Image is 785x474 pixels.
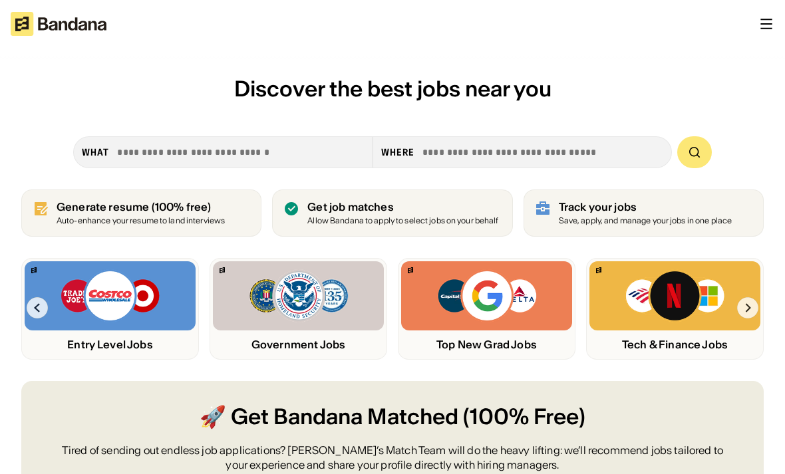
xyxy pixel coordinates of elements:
[408,267,413,273] img: Bandana logo
[248,269,349,322] img: FBI, DHS, MWRD logos
[307,201,498,213] div: Get job matches
[463,402,585,432] span: (100% Free)
[200,402,458,432] span: 🚀 Get Bandana Matched
[25,338,196,351] div: Entry Level Jobs
[737,297,758,318] img: Right Arrow
[559,217,732,225] div: Save, apply, and manage your jobs in one place
[307,217,498,225] div: Allow Bandana to apply to select jobs on your behalf
[82,146,109,158] div: what
[213,338,384,351] div: Government Jobs
[586,258,764,360] a: Bandana logoBank of America, Netflix, Microsoft logosTech & Finance Jobs
[31,267,37,273] img: Bandana logo
[272,189,512,237] a: Get job matches Allow Bandana to apply to select jobs on your behalf
[234,75,551,102] span: Discover the best jobs near you
[559,201,732,213] div: Track your jobs
[57,201,225,213] div: Generate resume
[210,258,387,360] a: Bandana logoFBI, DHS, MWRD logosGovernment Jobs
[589,338,760,351] div: Tech & Finance Jobs
[398,258,575,360] a: Bandana logoCapital One, Google, Delta logosTop New Grad Jobs
[21,189,261,237] a: Generate resume (100% free)Auto-enhance your resume to land interviews
[524,189,764,237] a: Track your jobs Save, apply, and manage your jobs in one place
[60,269,161,322] img: Trader Joe’s, Costco, Target logos
[152,200,212,213] span: (100% free)
[596,267,601,273] img: Bandana logo
[401,338,572,351] div: Top New Grad Jobs
[21,258,199,360] a: Bandana logoTrader Joe’s, Costco, Target logosEntry Level Jobs
[436,269,538,322] img: Capital One, Google, Delta logos
[27,297,48,318] img: Left Arrow
[57,217,225,225] div: Auto-enhance your resume to land interviews
[381,146,415,158] div: Where
[220,267,225,273] img: Bandana logo
[53,443,732,473] div: Tired of sending out endless job applications? [PERSON_NAME]’s Match Team will do the heavy lifti...
[11,12,106,36] img: Bandana logotype
[625,269,725,322] img: Bank of America, Netflix, Microsoft logos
